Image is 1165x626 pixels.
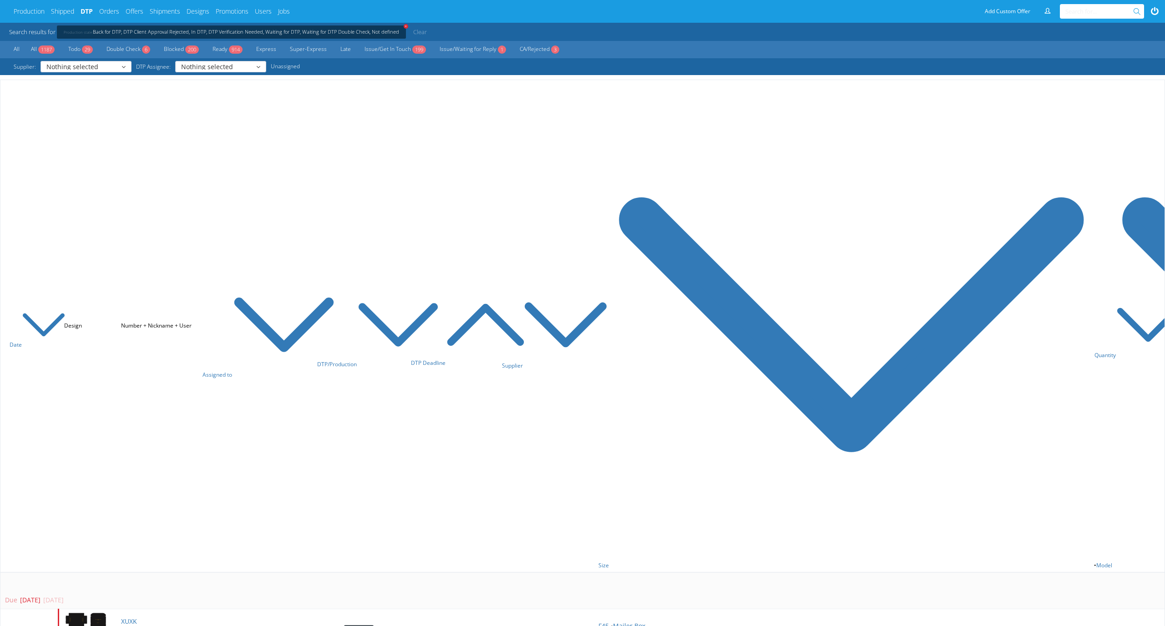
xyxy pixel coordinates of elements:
[360,44,431,56] a: Issue/Get In Touch199
[99,7,119,16] a: Orders
[285,44,331,56] a: Super-Express
[41,61,132,72] button: Nothing selected
[203,371,336,379] a: Assigned to
[410,25,430,39] a: Clear
[121,617,137,626] a: XUXK
[102,44,155,56] a: Double Check6
[175,61,266,72] button: Nothing selected
[252,44,281,56] a: Express
[64,44,97,56] a: Todo29
[411,359,526,367] a: DTP Deadline
[980,4,1035,19] a: Add Custom Offer
[14,7,45,16] a: Production
[142,45,150,54] span: 6
[150,7,180,16] a: Shipments
[82,45,93,54] span: 29
[17,596,41,605] div: [DATE]
[9,61,41,72] span: Supplier:
[181,64,254,70] span: Nothing selected
[10,341,66,348] a: Date
[81,7,93,16] a: DTP
[9,28,56,36] span: Search results for
[187,7,209,16] a: Designs
[317,360,440,368] a: DTP/Production
[159,44,203,56] a: Blocked200
[5,596,17,605] div: Due
[132,61,175,72] span: DTP Assignee:
[593,80,1089,572] th: • • Print
[216,7,248,16] a: Promotions
[64,30,399,34] a: +Production state:Back for DTP, DTP Client Approval Rejected, In DTP, DTP Verification Needed, Wa...
[51,7,74,16] a: Shipped
[46,64,120,70] span: Nothing selected
[59,80,116,572] th: Design
[126,7,143,16] a: Offers
[41,596,64,605] div: [DATE]
[412,45,426,54] span: 199
[515,44,564,56] a: CA/Rejected3
[266,61,304,72] a: Unassigned
[598,561,1094,569] a: Size
[498,45,506,54] span: 1
[64,30,93,35] span: Production state:
[336,44,355,56] a: Late
[9,44,24,55] a: All
[116,80,197,572] th: Number + Nickname + User
[435,44,511,56] a: Issue/Waiting for Reply1
[38,45,55,54] span: 1187
[551,45,559,54] span: 3
[229,45,243,54] span: 914
[403,23,409,29] span: +
[255,7,272,16] a: Users
[1065,4,1135,19] input: Search for...
[185,45,199,54] span: 200
[208,44,247,56] a: Ready914
[502,362,608,369] a: Supplier
[278,7,290,16] a: Jobs
[26,44,59,56] a: All1187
